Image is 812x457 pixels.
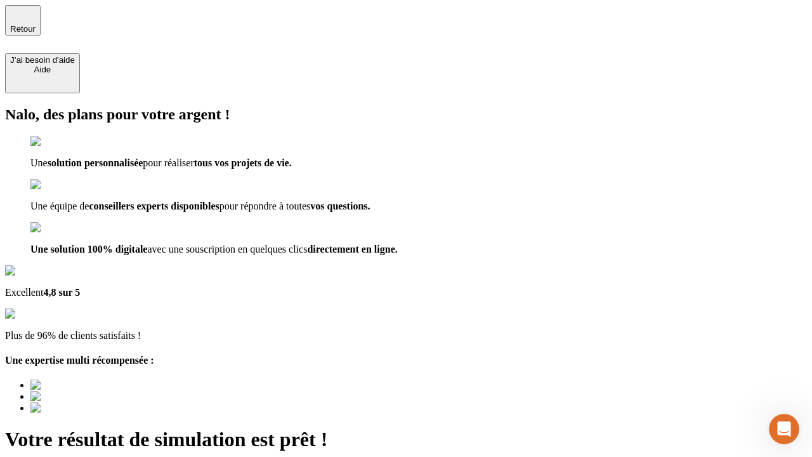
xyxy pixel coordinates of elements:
[5,330,807,341] p: Plus de 96% de clients satisfaits !
[48,157,143,168] span: solution personnalisée
[147,244,307,255] span: avec une souscription en quelques clics
[5,106,807,123] h2: Nalo, des plans pour votre argent !
[5,287,43,298] span: Excellent
[5,5,41,36] button: Retour
[89,201,219,211] span: conseillers experts disponibles
[219,201,311,211] span: pour répondre à toutes
[5,355,807,366] h4: Une expertise multi récompensée :
[310,201,370,211] span: vos questions.
[30,201,89,211] span: Une équipe de
[143,157,193,168] span: pour réaliser
[194,157,292,168] span: tous vos projets de vie.
[5,428,807,451] h1: Votre résultat de simulation est prêt !
[307,244,397,255] span: directement en ligne.
[5,308,68,320] img: reviews stars
[769,414,799,444] iframe: Intercom live chat
[30,222,85,234] img: checkmark
[5,53,80,93] button: J’ai besoin d'aideAide
[43,287,80,298] span: 4,8 sur 5
[5,265,79,277] img: Google Review
[30,136,85,147] img: checkmark
[30,157,48,168] span: Une
[30,391,148,402] img: Best savings advice award
[10,65,75,74] div: Aide
[30,380,148,391] img: Best savings advice award
[30,402,148,414] img: Best savings advice award
[10,24,36,34] span: Retour
[30,244,147,255] span: Une solution 100% digitale
[30,179,85,190] img: checkmark
[10,55,75,65] div: J’ai besoin d'aide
